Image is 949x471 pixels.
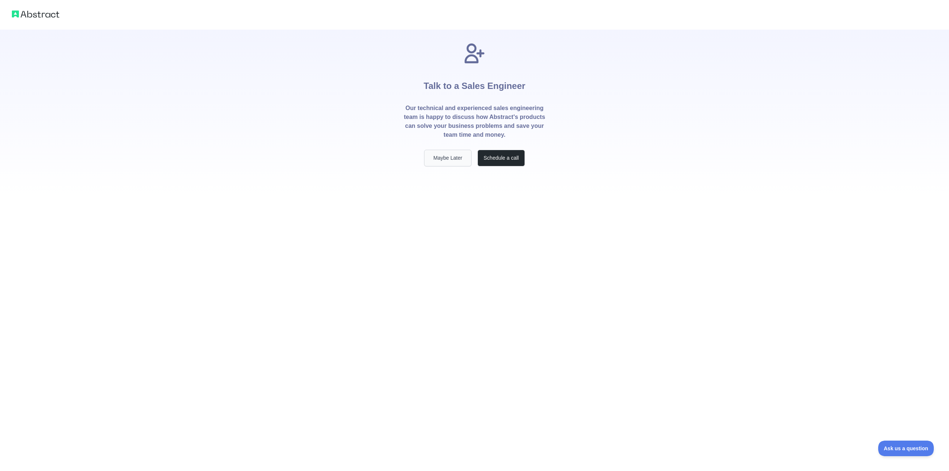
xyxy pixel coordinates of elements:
button: Schedule a call [477,150,525,166]
iframe: Toggle Customer Support [878,441,934,456]
p: Our technical and experienced sales engineering team is happy to discuss how Abstract's products ... [403,104,546,139]
h1: Talk to a Sales Engineer [424,65,525,104]
img: Abstract logo [12,9,59,19]
button: Maybe Later [424,150,472,166]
